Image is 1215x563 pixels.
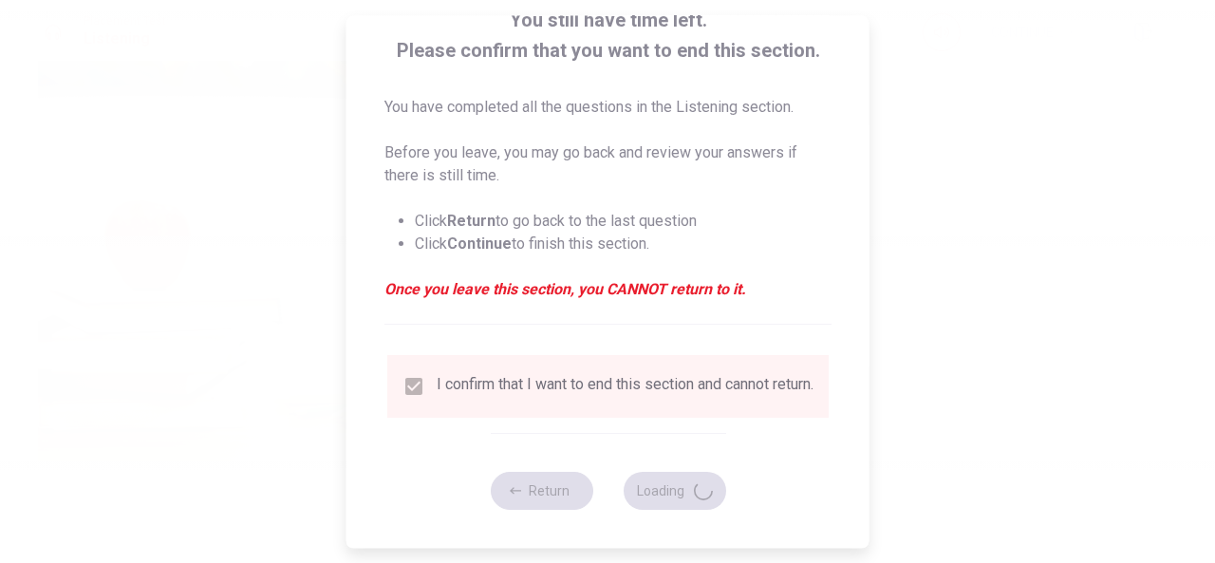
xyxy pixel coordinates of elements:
[384,141,832,187] p: Before you leave, you may go back and review your answers if there is still time.
[447,212,495,230] strong: Return
[384,96,832,119] p: You have completed all the questions in the Listening section.
[415,210,832,233] li: Click to go back to the last question
[447,235,512,253] strong: Continue
[415,233,832,255] li: Click to finish this section.
[437,375,813,398] div: I confirm that I want to end this section and cannot return.
[490,472,592,510] button: Return
[384,5,832,66] span: You still have time left. Please confirm that you want to end this section.
[384,278,832,301] em: Once you leave this section, you CANNOT return to it.
[623,472,725,510] button: Loading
